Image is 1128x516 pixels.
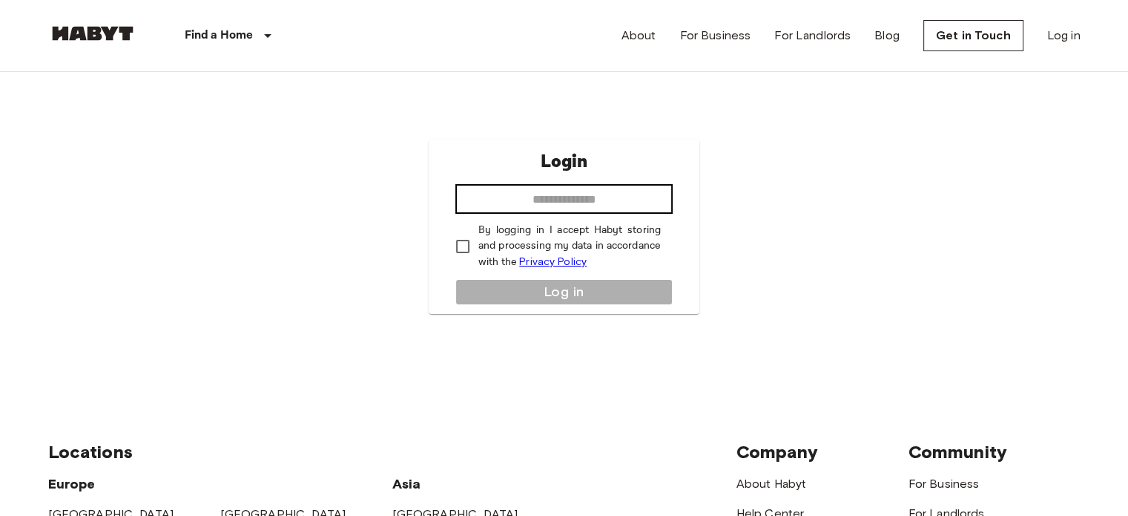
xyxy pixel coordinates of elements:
p: Login [540,148,587,175]
span: Locations [48,441,133,463]
a: Log in [1047,27,1081,45]
span: Company [736,441,818,463]
a: About Habyt [736,477,807,491]
a: For Business [679,27,751,45]
a: For Business [908,477,980,491]
p: Find a Home [185,27,254,45]
a: About [621,27,656,45]
p: By logging in I accept Habyt storing and processing my data in accordance with the [478,223,661,270]
a: Get in Touch [923,20,1023,51]
span: Asia [392,476,421,492]
img: Habyt [48,26,137,41]
span: Europe [48,476,96,492]
a: For Landlords [774,27,851,45]
span: Community [908,441,1007,463]
a: Privacy Policy [519,255,587,268]
a: Blog [874,27,900,45]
